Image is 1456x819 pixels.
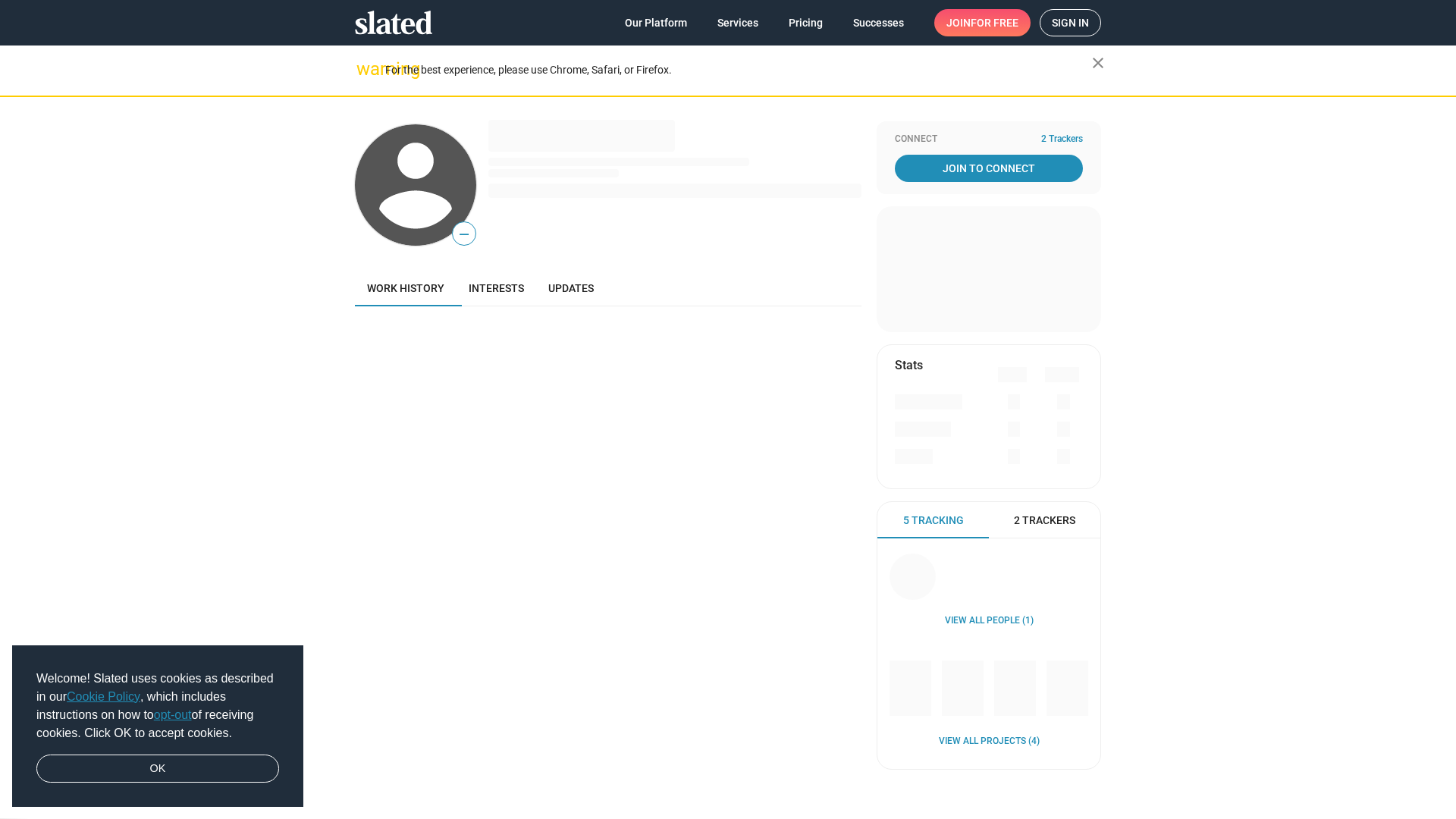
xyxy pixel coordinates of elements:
a: opt-out [154,708,192,721]
span: Welcome! Slated uses cookies as described in our , which includes instructions on how to of recei... [36,670,279,742]
div: For the best experience, please use Chrome, Safari, or Firefox. [385,60,1092,80]
a: View all Projects (4) [939,736,1040,748]
mat-card-title: Stats [895,357,923,373]
span: Join [946,9,1018,36]
span: 2 Trackers [1014,513,1075,528]
a: Pricing [777,9,835,36]
span: Pricing [789,9,823,36]
a: dismiss cookie message [36,755,279,783]
a: Cookie Policy [67,690,140,703]
span: Our Platform [625,9,687,36]
a: Services [705,9,770,36]
span: Work history [367,282,444,294]
a: View all People (1) [945,615,1034,627]
a: Joinfor free [934,9,1031,36]
a: Sign in [1040,9,1101,36]
span: Interests [469,282,524,294]
span: 5 Tracking [903,513,964,528]
span: Join To Connect [898,155,1080,182]
a: Updates [536,270,606,306]
span: Updates [548,282,594,294]
span: for free [971,9,1018,36]
span: Services [717,9,758,36]
a: Interests [457,270,536,306]
div: Connect [895,133,1083,146]
a: Work history [355,270,457,306]
mat-icon: warning [356,60,375,78]
a: Join To Connect [895,155,1083,182]
mat-icon: close [1089,54,1107,72]
a: Our Platform [613,9,699,36]
span: Sign in [1052,10,1089,36]
span: — [453,224,475,244]
div: cookieconsent [12,645,303,808]
span: 2 Trackers [1041,133,1083,146]
a: Successes [841,9,916,36]
span: Successes [853,9,904,36]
